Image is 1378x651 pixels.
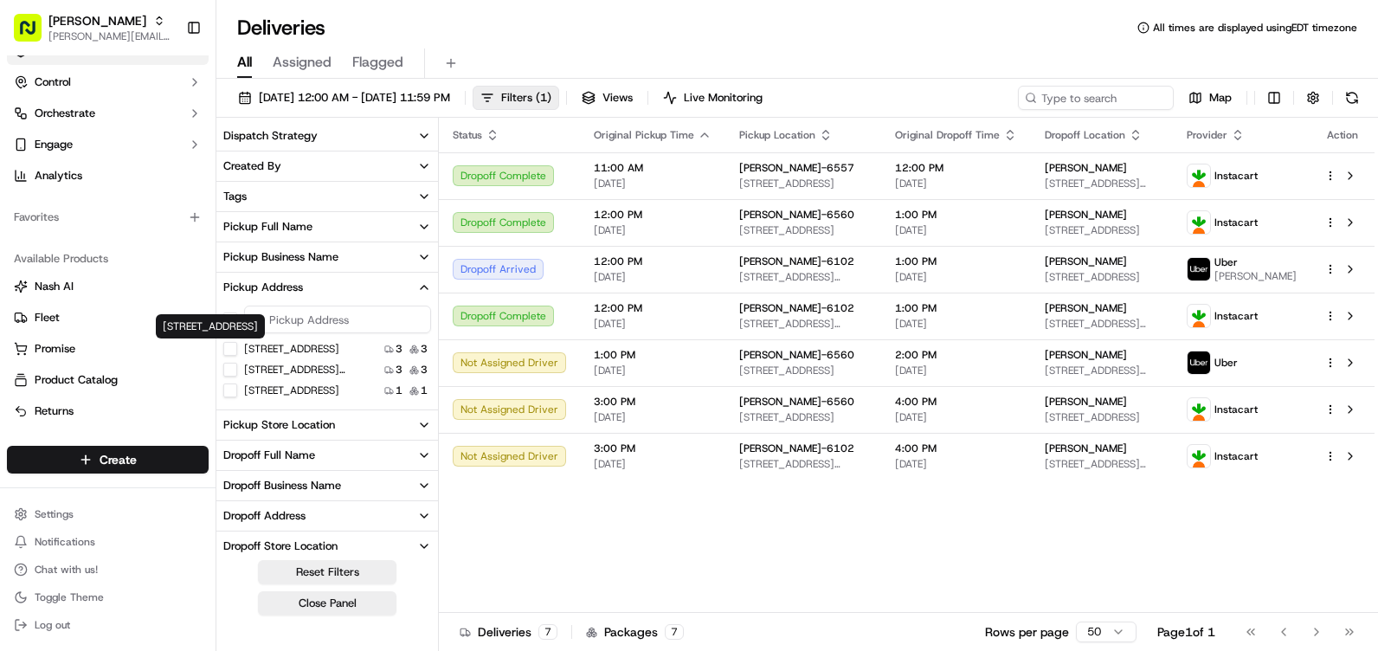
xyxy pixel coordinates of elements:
[7,162,209,190] a: Analytics
[1157,623,1215,641] div: Page 1 of 1
[223,249,338,265] div: Pickup Business Name
[1045,317,1159,331] span: [STREET_ADDRESS][PERSON_NAME]
[35,168,82,184] span: Analytics
[1209,90,1232,106] span: Map
[574,86,641,110] button: Views
[45,112,312,130] input: Got a question? Start typing here...
[895,161,1017,175] span: 12:00 PM
[216,273,438,302] button: Pickup Address
[216,182,438,211] button: Tags
[7,558,209,582] button: Chat with us!
[244,342,339,356] label: [STREET_ADDRESS]
[594,161,712,175] span: 11:00 AM
[7,245,209,273] div: Available Products
[594,177,712,190] span: [DATE]
[7,335,209,363] button: Promise
[35,74,71,90] span: Control
[739,457,867,471] span: [STREET_ADDRESS][PERSON_NAME]
[586,623,684,641] div: Packages
[216,501,438,531] button: Dropoff Address
[35,341,75,357] span: Promise
[100,451,137,468] span: Create
[1214,309,1258,323] span: Instacart
[258,591,396,616] button: Close Panel
[594,128,694,142] span: Original Pickup Time
[594,410,712,424] span: [DATE]
[895,128,1000,142] span: Original Dropoff Time
[739,348,854,362] span: [PERSON_NAME]-6560
[223,219,312,235] div: Pickup Full Name
[594,301,712,315] span: 12:00 PM
[1214,403,1258,416] span: Instacart
[14,279,202,294] a: Nash AI
[739,128,815,142] span: Pickup Location
[1214,269,1297,283] span: [PERSON_NAME]
[237,14,325,42] h1: Deliveries
[139,244,285,275] a: 💻API Documentation
[258,560,396,584] button: Reset Filters
[895,208,1017,222] span: 1:00 PM
[594,270,712,284] span: [DATE]
[35,535,95,549] span: Notifications
[7,530,209,554] button: Notifications
[259,90,450,106] span: [DATE] 12:00 AM - [DATE] 11:59 PM
[1153,21,1357,35] span: All times are displayed using EDT timezone
[594,208,712,222] span: 12:00 PM
[216,212,438,242] button: Pickup Full Name
[1324,128,1361,142] div: Action
[1045,301,1127,315] span: [PERSON_NAME]
[1188,211,1210,234] img: profile_instacart_ahold_partner.png
[1340,86,1364,110] button: Refresh
[216,532,438,561] button: Dropoff Store Location
[536,90,551,106] span: ( 1 )
[1188,305,1210,327] img: profile_instacart_ahold_partner.png
[17,17,52,52] img: Nash
[216,471,438,500] button: Dropoff Business Name
[17,253,31,267] div: 📗
[594,364,712,377] span: [DATE]
[7,100,209,127] button: Orchestrate
[17,69,315,97] p: Welcome 👋
[7,7,179,48] button: [PERSON_NAME][PERSON_NAME][EMAIL_ADDRESS][PERSON_NAME][DOMAIN_NAME]
[10,244,139,275] a: 📗Knowledge Base
[1045,364,1159,377] span: [STREET_ADDRESS][PERSON_NAME]
[17,165,48,197] img: 1736555255976-a54dd68f-1ca7-489b-9aae-adbdc363a1c4
[7,613,209,637] button: Log out
[594,348,712,362] span: 1:00 PM
[156,314,265,338] div: [STREET_ADDRESS]
[1188,258,1210,280] img: profile_uber_ahold_partner.png
[273,52,332,73] span: Assigned
[739,270,867,284] span: [STREET_ADDRESS][PERSON_NAME]
[216,151,438,181] button: Created By
[895,177,1017,190] span: [DATE]
[739,301,854,315] span: [PERSON_NAME]-6102
[1214,255,1238,269] span: Uber
[421,363,428,377] span: 3
[665,624,684,640] div: 7
[1045,223,1159,237] span: [STREET_ADDRESS]
[223,189,247,204] div: Tags
[35,137,73,152] span: Engage
[739,223,867,237] span: [STREET_ADDRESS]
[294,171,315,191] button: Start new chat
[7,397,209,425] button: Returns
[7,585,209,609] button: Toggle Theme
[7,203,209,231] div: Favorites
[895,348,1017,362] span: 2:00 PM
[35,403,74,419] span: Returns
[7,502,209,526] button: Settings
[244,306,431,333] input: Pickup Address
[223,508,306,524] div: Dropoff Address
[223,538,338,554] div: Dropoff Store Location
[1045,410,1159,424] span: [STREET_ADDRESS]
[396,342,402,356] span: 3
[14,403,202,419] a: Returns
[352,52,403,73] span: Flagged
[223,478,341,493] div: Dropoff Business Name
[14,310,202,325] a: Fleet
[895,255,1017,268] span: 1:00 PM
[396,384,402,397] span: 1
[1045,270,1159,284] span: [STREET_ADDRESS]
[223,158,281,174] div: Created By
[453,128,482,142] span: Status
